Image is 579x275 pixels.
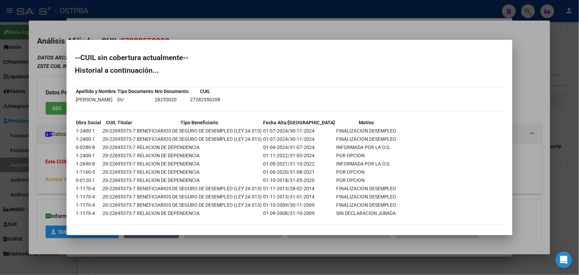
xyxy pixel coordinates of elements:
[102,193,136,200] td: 20-22695373-7
[75,127,102,135] td: 1-2400-1
[75,185,102,192] td: 1-1170-4
[263,144,335,151] td: 01-04-2024/31-07-2024
[336,152,397,159] td: POR OPCION
[154,96,189,103] td: 28255020
[75,144,102,151] td: 0-0280-8
[75,160,102,168] td: 1-2690-8
[75,88,116,95] th: Apellido y Nombre
[137,209,262,217] td: RELACION DE DEPENDENCIA
[75,209,102,217] td: 1-1170-4
[336,201,397,209] td: FINALIZACION DESEMPLEO
[263,119,335,126] th: Fecha Alta/[GEOGRAPHIC_DATA]
[102,119,136,126] th: CUIL Titular
[336,185,397,192] td: FINALIZACION DESEMPLEO
[336,209,397,217] td: SIN DECLARACION JURADA
[336,119,397,126] th: Motivo
[263,201,335,209] td: 01-10-2009/30-11-2009
[75,176,102,184] td: 0-0120-1
[336,168,397,176] td: POR OPCION
[102,176,136,184] td: 20-22695373-7
[263,152,335,159] td: 01-11-2022/31-03-2024
[137,160,262,168] td: RELACION DE DEPENDENCIA
[102,209,136,217] td: 20-22695373-7
[75,54,504,61] h2: --CUIL sin cobertura actualmente--
[75,201,102,209] td: 1-1170-4
[263,168,335,176] td: 01-06-2020/31-08-2021
[137,201,262,209] td: BENEFICIARIOS DE SEGURO DE DESEMPLEO (LEY 24.013)
[102,168,136,176] td: 20-22695373-7
[336,176,397,184] td: POR OPCION
[75,119,102,126] th: Obra Social
[336,160,397,168] td: INFORMADA POR LA O.S.
[336,144,397,151] td: INFORMADA POR LA O.S.
[263,176,335,184] td: 01-10-2018/31-05-2020
[117,96,154,103] td: DU
[137,176,262,184] td: RELACION DE DEPENDENCIA
[102,160,136,168] td: 20-22695373-7
[336,135,397,143] td: FINALIZACION DESEMPLEO
[137,127,262,135] td: BENEFICIARIOS DE SEGURO DE DESEMPLEO (LEY 24.013)
[263,127,335,135] td: 01-07-2024/30-11-2024
[117,88,154,95] th: Tipo Documento
[75,135,102,143] td: 1-2400-1
[137,144,262,151] td: RELACION DE DEPENDENCIA
[75,96,116,103] td: [PERSON_NAME]
[102,127,136,135] td: 20-22695373-7
[102,201,136,209] td: 20-22695373-7
[263,185,335,192] td: 01-11-2013/28-02-2014
[154,88,189,95] th: Nro Documento
[137,119,262,126] th: Tipo Beneficiario
[190,88,221,95] th: CUIL
[75,67,504,74] h2: Historial a continuación...
[336,193,397,200] td: FINALIZACION DESEMPLEO
[102,185,136,192] td: 20-22695373-7
[102,135,136,143] td: 20-22695373-7
[137,168,262,176] td: RELACION DE DEPENDENCIA
[102,152,136,159] td: 20-22695373-7
[137,185,262,192] td: BENEFICIARIOS DE SEGURO DE DESEMPLEO (LEY 24.013)
[263,135,335,143] td: 01-07-2024/30-11-2024
[263,193,335,200] td: 01-11-2013/31-01-2014
[137,193,262,200] td: BENEFICIARIOS DE SEGURO DE DESEMPLEO (LEY 24.013)
[137,135,262,143] td: BENEFICIARIOS DE SEGURO DE DESEMPLEO (LEY 24.013)
[263,209,335,217] td: 01-09-2008/31-10-2009
[190,96,221,103] td: 27282550208
[75,193,102,200] td: 1-1170-4
[102,144,136,151] td: 20-22695373-7
[75,168,102,176] td: 1-1160-5
[336,127,397,135] td: FINALIZACION DESEMPLEO
[75,152,102,159] td: 1-2400-1
[556,252,572,268] div: Open Intercom Messenger
[263,160,335,168] td: 01-09-2021/31-10-2022
[137,152,262,159] td: RELACION DE DEPENDENCIA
